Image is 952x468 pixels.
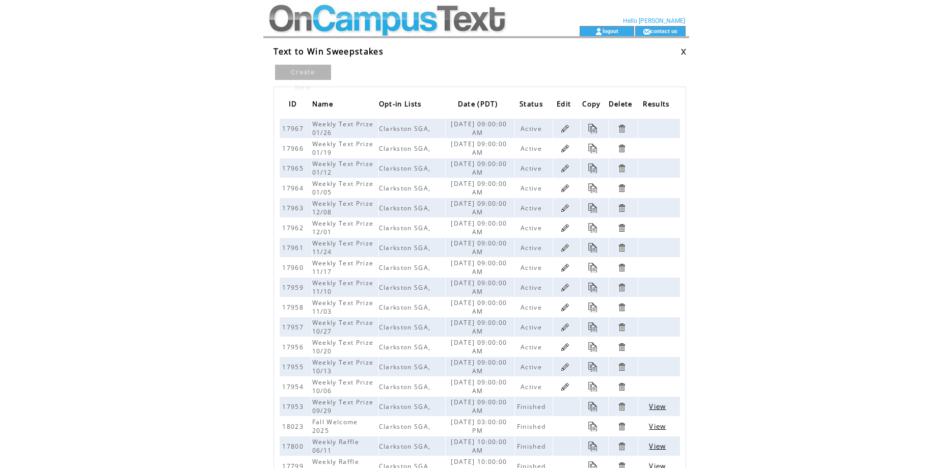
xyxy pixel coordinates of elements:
span: Clarkston SGA, [379,124,433,133]
span: Copy [582,97,603,114]
span: 18023 [282,422,306,431]
span: Active [521,204,545,212]
a: Click to delete [617,382,627,392]
span: 17954 [282,382,306,391]
span: [DATE] 10:00:00 AM [451,437,507,455]
a: Click to edit [560,342,570,352]
span: 17955 [282,363,306,371]
span: 17956 [282,343,306,351]
span: Clarkston SGA, [379,382,433,391]
span: Weekly Text Prize 01/26 [312,120,374,137]
a: Click to edit [560,382,570,392]
a: Click to delete [617,342,627,352]
span: Clarkston SGA, [379,343,433,351]
span: 17953 [282,402,306,411]
span: 17800 [282,442,306,451]
a: Click to edit [560,203,570,213]
span: 17960 [282,263,306,272]
span: Weekly Text Prize 01/05 [312,179,374,197]
a: Click to copy [588,302,598,312]
span: Clarkston SGA, [379,402,433,411]
span: Active [521,303,545,312]
a: Click to delete [617,203,627,213]
a: Click to edit [560,362,570,372]
span: [DATE] 09:00:00 AM [451,120,507,137]
span: Weekly Text Prize 09/29 [312,398,374,415]
span: Active [521,184,545,192]
span: Active [521,263,545,272]
span: Click to view results [649,402,666,411]
a: Click to copy [588,183,598,193]
a: Click to copy [588,422,598,431]
span: Active [521,164,545,173]
a: Click to edit [560,283,570,292]
span: Clarkston SGA, [379,422,433,431]
span: [DATE] 09:00:00 AM [451,398,507,415]
a: Click to edit [560,223,570,233]
span: Active [521,323,545,332]
a: Click to delete [617,223,627,233]
a: Click to delete [617,322,627,332]
span: [DATE] 09:00:00 AM [451,239,507,256]
span: Name [312,97,336,114]
a: Click to copy [588,362,598,372]
span: Text to Win Sweepstakes [274,46,384,57]
span: Clarkston SGA, [379,164,433,173]
span: Finished [517,402,549,411]
a: Click to copy [588,263,598,272]
a: Click to edit [560,322,570,332]
span: Clarkston SGA, [379,303,433,312]
a: Click to copy [588,203,598,213]
span: [DATE] 09:00:00 AM [451,199,507,216]
span: Click to view results [649,422,666,431]
a: Click to delete [617,124,627,133]
a: Click to edit [560,144,570,153]
a: contact us [650,27,677,34]
a: Click to delete [617,302,627,312]
a: Click to copy [588,442,598,451]
span: Clarkston SGA, [379,243,433,252]
a: Click to edit [560,163,570,173]
span: 17961 [282,243,306,252]
span: [DATE] 09:00:00 AM [451,219,507,236]
a: Click to copy [588,243,598,253]
span: Weekly Text Prize 01/19 [312,140,374,157]
span: Clarkston SGA, [379,204,433,212]
a: Click to copy [588,402,598,411]
span: Clarkston SGA, [379,323,433,332]
span: Clarkston SGA, [379,283,433,292]
span: Status [520,97,546,114]
span: [DATE] 09:00:00 AM [451,338,507,355]
span: [DATE] 09:00:00 AM [451,140,507,157]
span: Weekly Text Prize 10/13 [312,358,374,375]
span: 17957 [282,323,306,332]
span: 17967 [282,124,306,133]
span: Active [521,224,545,232]
span: [DATE] 03:00:00 PM [451,418,507,435]
span: Results [643,97,672,114]
span: Active [521,382,545,391]
span: 17964 [282,184,306,192]
span: [DATE] 09:00:00 AM [451,279,507,296]
span: Active [521,243,545,252]
a: Click to edit [560,183,570,193]
span: Weekly Raffle 06/11 [312,437,359,455]
span: Clarkston SGA, [379,184,433,192]
a: Click to edit [560,302,570,312]
img: account_icon.gif [595,27,603,36]
span: Active [521,144,545,153]
span: Edit [557,97,574,114]
span: Weekly Text Prize 01/12 [312,159,374,177]
a: View [648,443,667,450]
span: Finished [517,422,549,431]
span: [DATE] 09:00:00 AM [451,159,507,177]
a: Click to copy [588,124,598,133]
span: 17962 [282,224,306,232]
span: Fall Welcome 2025 [312,418,358,435]
span: Clarkston SGA, [379,224,433,232]
a: Click to delete [617,442,627,451]
span: Date (PDT) [458,97,500,114]
span: [DATE] 09:00:00 AM [451,179,507,197]
a: Click to delete [617,163,627,173]
a: Click to delete [617,362,627,372]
